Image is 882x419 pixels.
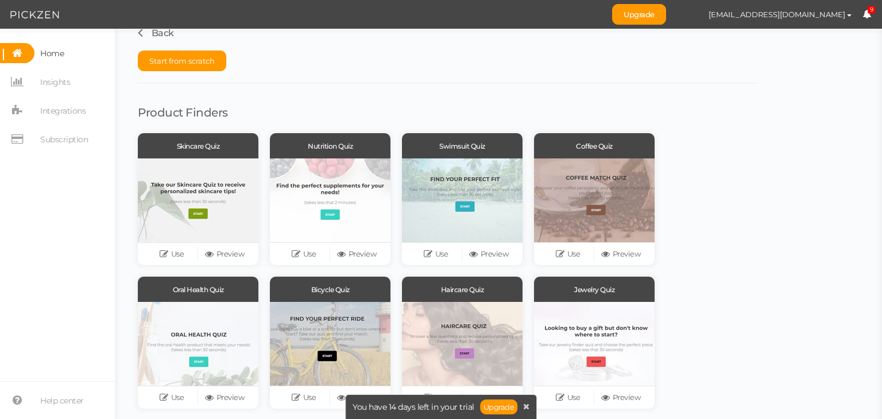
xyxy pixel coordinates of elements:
[138,28,174,38] a: Back
[462,390,515,406] a: Preview
[612,4,666,25] a: Upgrade
[145,390,198,406] a: Use
[409,246,462,262] a: Use
[138,106,758,119] h1: Product Finders
[868,6,876,14] span: 9
[10,8,59,22] img: Pickzen logo
[198,390,251,406] a: Preview
[270,277,390,302] div: Bicycle Quiz
[40,102,86,120] span: Integrations
[138,277,258,302] div: Oral Health Quiz
[40,44,64,63] span: Home
[480,399,518,414] a: Upgrade
[594,390,647,406] a: Preview
[198,246,251,262] a: Preview
[138,51,226,71] button: Start from scratch
[409,390,462,406] a: Use
[709,10,845,19] span: [EMAIL_ADDRESS][DOMAIN_NAME]
[149,56,215,65] span: Start from scratch
[402,133,523,158] div: Swimsuit Quiz
[145,246,198,262] a: Use
[698,5,862,24] button: [EMAIL_ADDRESS][DOMAIN_NAME]
[594,246,647,262] a: Preview
[541,390,594,406] a: Use
[330,390,383,406] a: Preview
[138,133,258,158] div: Skincare Quiz
[270,133,390,158] div: Nutrition Quiz
[277,246,330,262] a: Use
[40,391,84,410] span: Help center
[462,246,515,262] a: Preview
[353,403,474,411] span: You have 14 days left in your trial
[534,133,655,158] div: Coffee Quiz
[541,246,594,262] a: Use
[330,246,383,262] a: Preview
[402,277,523,302] div: Haircare Quiz
[40,73,70,91] span: Insights
[678,5,698,25] img: f5bf3a9facd050072ededf95c2f177be
[40,130,88,149] span: Subscription
[277,390,330,406] a: Use
[534,277,655,302] div: Jewelry Quiz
